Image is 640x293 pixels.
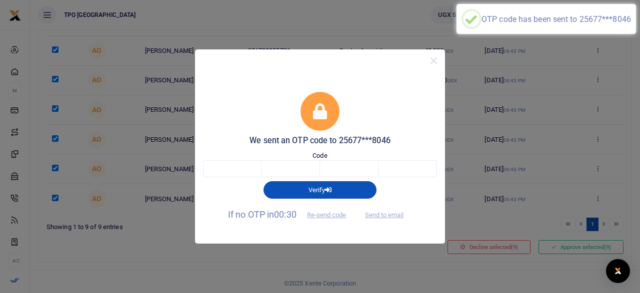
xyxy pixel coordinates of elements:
[426,53,441,68] button: Close
[606,259,630,283] div: Open Intercom Messenger
[481,14,631,24] div: OTP code has been sent to 25677***8046
[274,209,296,220] span: 00:30
[263,181,376,198] button: Verify
[203,136,437,146] h5: We sent an OTP code to 25677***8046
[228,209,354,220] span: If no OTP in
[312,151,327,161] label: Code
